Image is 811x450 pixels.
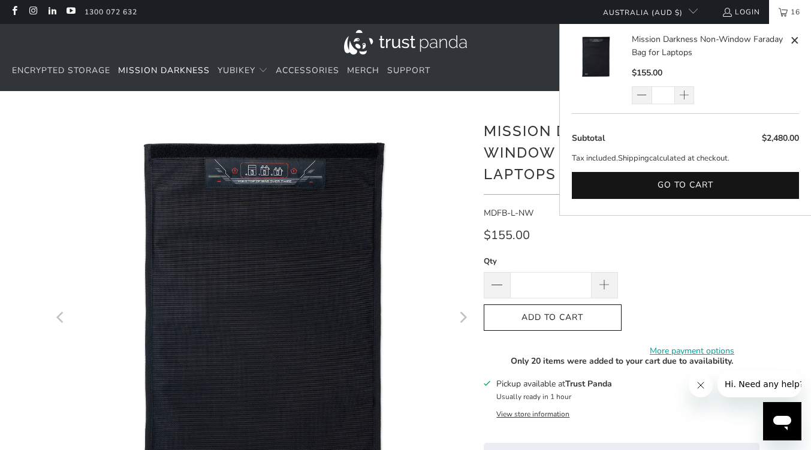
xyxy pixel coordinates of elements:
[625,345,759,358] a: More payment options
[218,57,268,85] summary: YubiKey
[572,132,605,144] span: Subtotal
[387,57,430,85] a: Support
[484,304,622,331] button: Add to Cart
[689,373,713,397] iframe: Close message
[717,371,801,397] iframe: Message from company
[632,67,662,78] span: $155.00
[632,33,787,60] a: Mission Darkness Non-Window Faraday Bag for Laptops
[572,152,799,165] p: Tax included. calculated at checkout.
[344,30,467,55] img: Trust Panda Australia
[484,355,759,368] p: Only 20 items were added to your cart due to availability.
[722,5,760,19] a: Login
[484,227,530,243] span: $155.00
[572,172,799,199] button: Go to cart
[7,8,86,18] span: Hi. Need any help?
[496,377,612,390] h3: Pickup available at
[347,57,379,85] a: Merch
[276,57,339,85] a: Accessories
[496,313,609,323] span: Add to Cart
[12,65,110,76] span: Encrypted Storage
[118,57,210,85] a: Mission Darkness
[12,57,430,85] nav: Translation missing: en.navigation.header.main_nav
[118,65,210,76] span: Mission Darkness
[484,207,533,219] span: MDFB-L-NW
[496,392,571,401] small: Usually ready in 1 hour
[85,5,137,19] a: 1300 072 632
[276,65,339,76] span: Accessories
[565,378,612,389] b: Trust Panda
[762,132,799,144] span: $2,480.00
[763,402,801,440] iframe: Button to launch messaging window
[387,65,430,76] span: Support
[572,33,620,81] img: Mission Darkness Non-Window Faraday Bag for Laptops
[496,409,569,419] button: View store information
[347,65,379,76] span: Merch
[65,7,76,17] a: Trust Panda Australia on YouTube
[618,152,649,165] a: Shipping
[28,7,38,17] a: Trust Panda Australia on Instagram
[484,118,759,185] h1: Mission Darkness Non-Window Faraday Bag for Laptops
[47,7,57,17] a: Trust Panda Australia on LinkedIn
[484,255,618,268] label: Qty
[12,57,110,85] a: Encrypted Storage
[572,33,632,104] a: Mission Darkness Non-Window Faraday Bag for Laptops
[218,65,255,76] span: YubiKey
[9,7,19,17] a: Trust Panda Australia on Facebook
